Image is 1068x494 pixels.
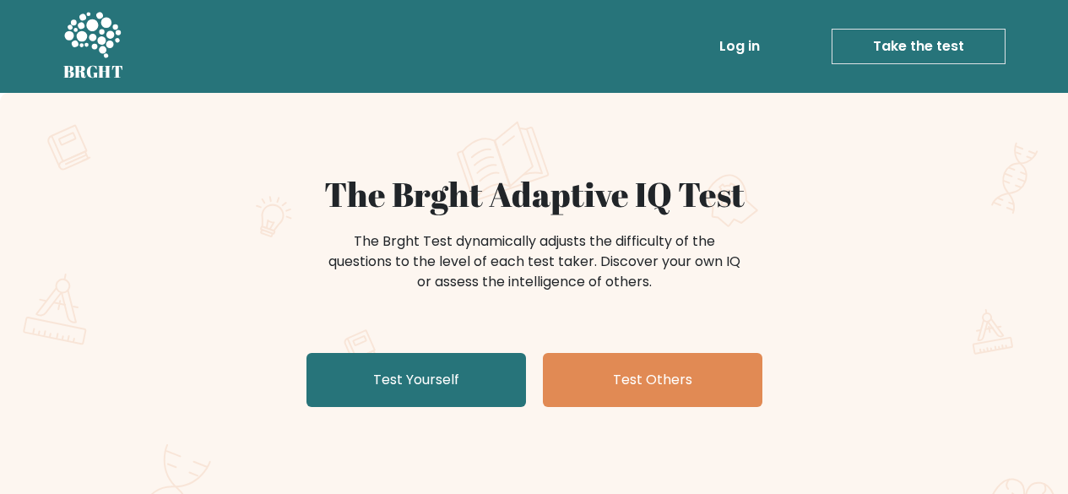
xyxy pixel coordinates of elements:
a: Take the test [832,29,1006,64]
a: Log in [713,30,767,63]
a: Test Others [543,353,762,407]
div: The Brght Test dynamically adjusts the difficulty of the questions to the level of each test take... [323,231,745,292]
a: Test Yourself [306,353,526,407]
h5: BRGHT [63,62,124,82]
h1: The Brght Adaptive IQ Test [122,174,946,214]
a: BRGHT [63,7,124,86]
